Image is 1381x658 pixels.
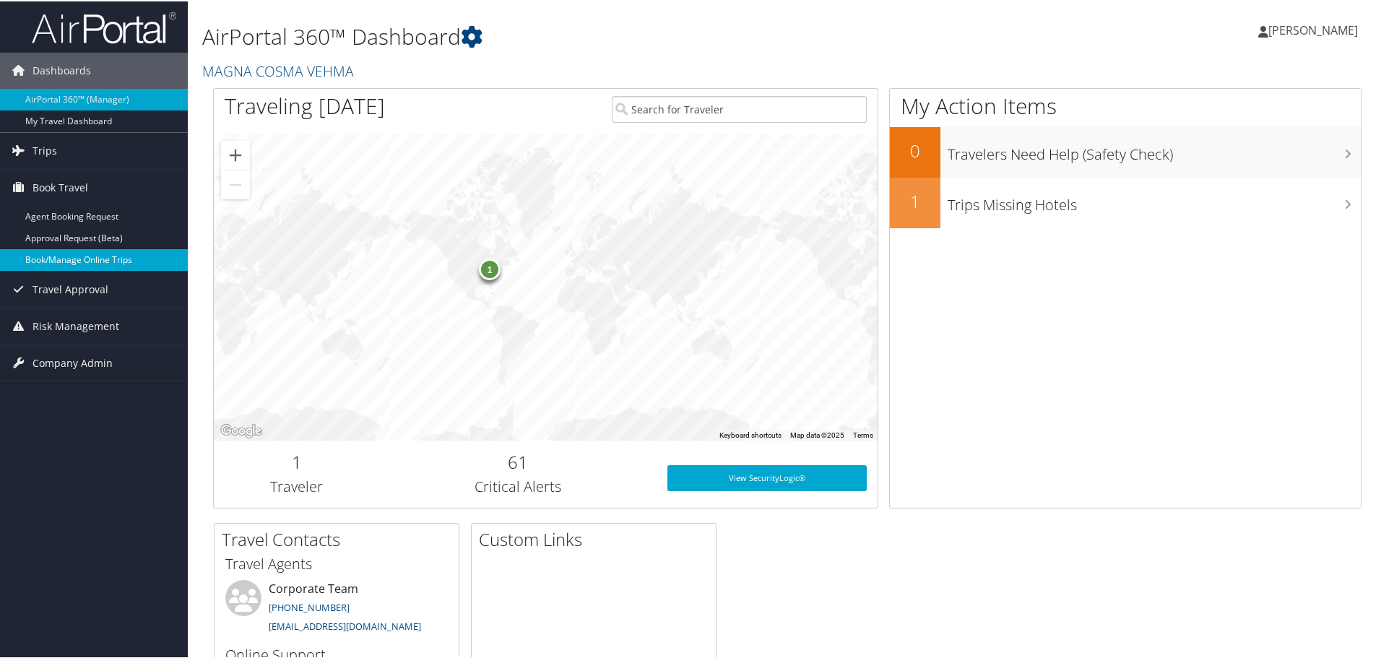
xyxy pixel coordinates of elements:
[269,618,421,631] a: [EMAIL_ADDRESS][DOMAIN_NAME]
[33,131,57,168] span: Trips
[225,449,369,473] h2: 1
[719,429,782,439] button: Keyboard shortcuts
[202,60,358,79] a: MAGNA COSMA VEHMA
[1258,7,1372,51] a: [PERSON_NAME]
[853,430,873,438] a: Terms (opens in new tab)
[667,464,867,490] a: View SecurityLogic®
[33,51,91,87] span: Dashboards
[269,599,350,612] a: [PHONE_NUMBER]
[33,270,108,306] span: Travel Approval
[202,20,982,51] h1: AirPortal 360™ Dashboard
[948,186,1361,214] h3: Trips Missing Hotels
[218,579,455,638] li: Corporate Team
[33,168,88,204] span: Book Travel
[221,169,250,198] button: Zoom out
[1268,21,1358,37] span: [PERSON_NAME]
[612,95,867,121] input: Search for Traveler
[890,176,1361,227] a: 1Trips Missing Hotels
[217,420,265,439] img: Google
[391,449,646,473] h2: 61
[790,430,844,438] span: Map data ©2025
[225,553,448,573] h3: Travel Agents
[225,475,369,495] h3: Traveler
[890,188,940,212] h2: 1
[391,475,646,495] h3: Critical Alerts
[221,139,250,168] button: Zoom in
[890,137,940,162] h2: 0
[217,420,265,439] a: Open this area in Google Maps (opens a new window)
[890,90,1361,120] h1: My Action Items
[225,90,385,120] h1: Traveling [DATE]
[479,526,716,550] h2: Custom Links
[33,307,119,343] span: Risk Management
[948,136,1361,163] h3: Travelers Need Help (Safety Check)
[33,344,113,380] span: Company Admin
[890,126,1361,176] a: 0Travelers Need Help (Safety Check)
[479,257,501,279] div: 1
[222,526,459,550] h2: Travel Contacts
[32,9,176,43] img: airportal-logo.png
